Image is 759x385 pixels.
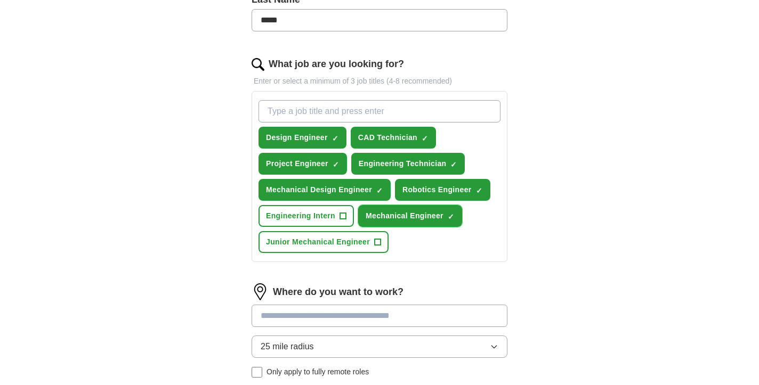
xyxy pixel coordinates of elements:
[266,158,328,169] span: Project Engineer
[450,160,457,169] span: ✓
[252,335,507,358] button: 25 mile radius
[267,366,369,378] span: Only apply to fully remote roles
[261,340,314,353] span: 25 mile radius
[252,283,269,300] img: location.png
[395,179,490,201] button: Robotics Engineer✓
[359,158,447,169] span: Engineering Technician
[266,132,328,143] span: Design Engineer
[366,210,443,222] span: Mechanical Engineer
[252,367,262,378] input: Only apply to fully remote roles
[259,205,354,227] button: Engineering Intern
[351,153,465,175] button: Engineering Technician✓
[351,127,436,149] button: CAD Technician✓
[259,179,391,201] button: Mechanical Design Engineer✓
[252,58,264,71] img: search.png
[259,231,389,253] button: Junior Mechanical Engineer
[269,57,404,71] label: What job are you looking for?
[332,134,338,143] span: ✓
[252,76,507,87] p: Enter or select a minimum of 3 job titles (4-8 recommended)
[422,134,428,143] span: ✓
[266,184,372,195] span: Mechanical Design Engineer
[259,153,347,175] button: Project Engineer✓
[266,236,370,248] span: Junior Mechanical Engineer
[259,127,346,149] button: Design Engineer✓
[358,205,462,227] button: Mechanical Engineer✓
[476,186,482,195] span: ✓
[448,212,454,221] span: ✓
[376,186,383,195] span: ✓
[266,210,335,222] span: Engineering Intern
[402,184,472,195] span: Robotics Engineer
[358,132,417,143] span: CAD Technician
[333,160,339,169] span: ✓
[273,285,403,299] label: Where do you want to work?
[259,100,500,122] input: Type a job title and press enter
